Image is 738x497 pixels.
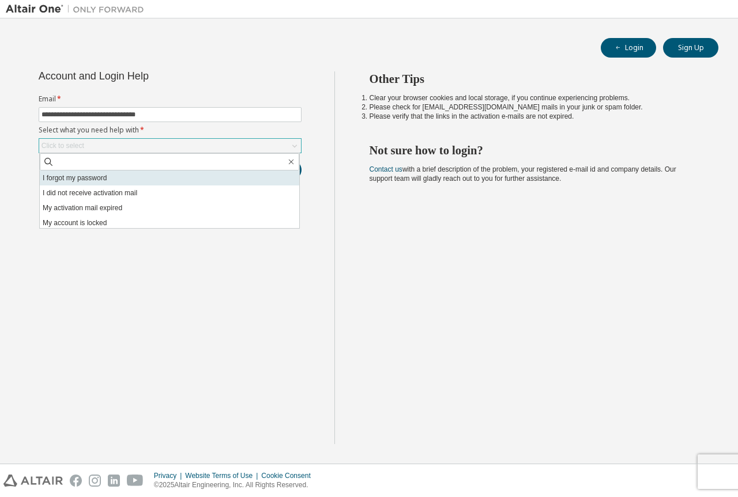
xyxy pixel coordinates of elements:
div: Account and Login Help [39,71,249,81]
li: Please verify that the links in the activation e-mails are not expired. [370,112,698,121]
div: Click to select [39,139,301,153]
button: Login [601,38,656,58]
li: Clear your browser cookies and local storage, if you continue experiencing problems. [370,93,698,103]
p: © 2025 Altair Engineering, Inc. All Rights Reserved. [154,480,318,490]
div: Website Terms of Use [185,471,261,480]
img: facebook.svg [70,475,82,487]
div: Cookie Consent [261,471,317,480]
span: with a brief description of the problem, your registered e-mail id and company details. Our suppo... [370,165,676,183]
li: I forgot my password [40,170,299,185]
img: altair_logo.svg [3,475,63,487]
a: Contact us [370,165,402,173]
button: Sign Up [663,38,718,58]
div: Privacy [154,471,185,480]
div: Click to select [42,141,84,150]
li: Please check for [EMAIL_ADDRESS][DOMAIN_NAME] mails in your junk or spam folder. [370,103,698,112]
label: Email [39,94,302,104]
label: Select what you need help with [39,126,302,135]
img: Altair One [6,3,150,15]
h2: Not sure how to login? [370,143,698,158]
h2: Other Tips [370,71,698,86]
img: linkedin.svg [108,475,120,487]
img: instagram.svg [89,475,101,487]
img: youtube.svg [127,475,144,487]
